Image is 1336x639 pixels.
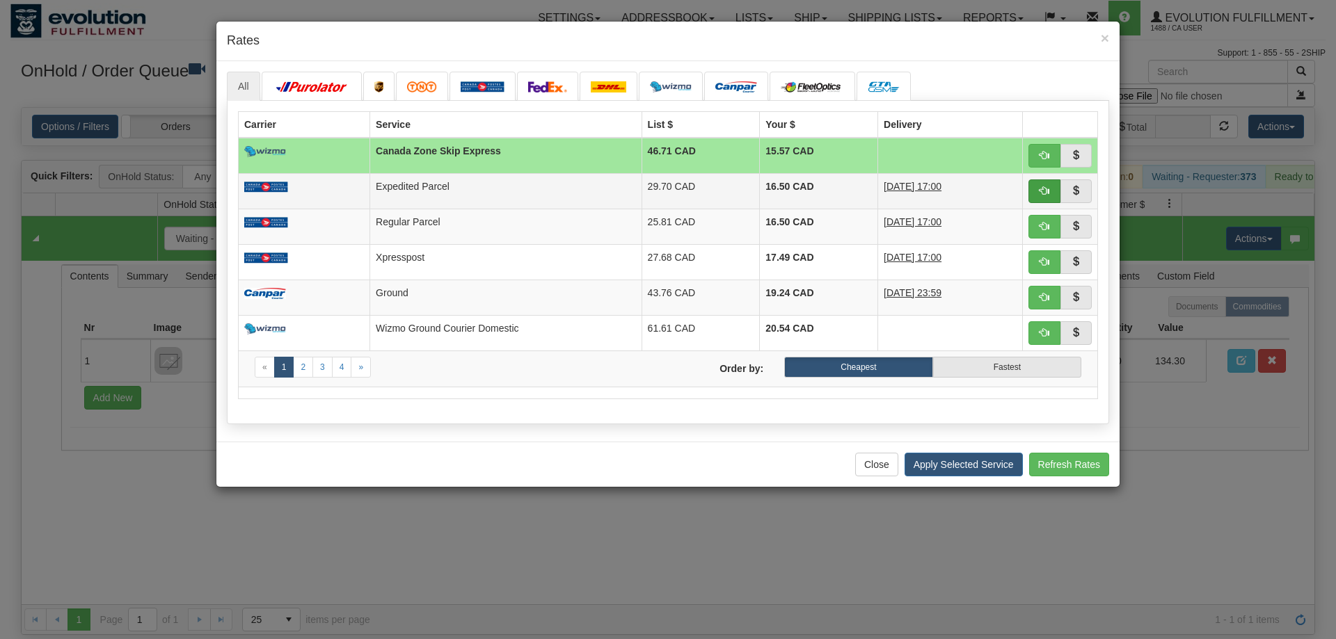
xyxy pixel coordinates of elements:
[370,280,642,315] td: Ground
[1101,30,1109,46] span: ×
[878,111,1023,138] th: Delivery
[760,138,878,174] td: 15.57 CAD
[244,252,288,264] img: Canada_post.png
[274,357,294,378] a: 1
[407,81,437,92] img: tnt.png
[332,357,352,378] a: 4
[239,111,370,138] th: Carrier
[784,357,932,378] label: Cheapest
[760,209,878,244] td: 16.50 CAD
[293,357,313,378] a: 2
[370,209,642,244] td: Regular Parcel
[760,173,878,209] td: 16.50 CAD
[244,217,288,228] img: Canada_post.png
[244,288,286,299] img: campar.png
[244,146,286,157] img: wizmo.png
[642,173,760,209] td: 29.70 CAD
[878,244,1023,280] td: 2 Days
[1029,453,1109,476] button: Refresh Rates
[650,81,692,92] img: wizmo.png
[760,111,878,138] th: Your $
[642,209,760,244] td: 25.81 CAD
[760,315,878,350] td: 20.54 CAD
[370,173,642,209] td: Expedited Parcel
[884,216,941,227] span: [DATE] 17:00
[227,32,1109,50] h4: Rates
[868,81,900,92] img: CarrierLogo_10191.png
[312,357,333,378] a: 3
[244,323,286,334] img: wizmo.png
[528,81,567,92] img: FedEx.png
[884,181,941,192] span: [DATE] 17:00
[374,81,384,92] img: ups.png
[855,453,898,476] button: Close
[273,81,351,92] img: purolator.png
[1101,31,1109,45] button: Close
[715,81,757,92] img: campar.png
[370,138,642,174] td: Canada Zone Skip Express
[358,362,363,372] span: »
[878,209,1023,244] td: 3 Days
[878,280,1023,315] td: 7 Days
[255,357,275,378] a: Previous
[760,244,878,280] td: 17.49 CAD
[933,357,1081,378] label: Fastest
[351,357,371,378] a: Next
[461,81,504,92] img: Canada_post.png
[878,173,1023,209] td: 2 Days
[642,138,760,174] td: 46.71 CAD
[244,181,288,193] img: Canada_post.png
[642,111,760,138] th: List $
[642,244,760,280] td: 27.68 CAD
[884,252,941,263] span: [DATE] 17:00
[262,362,267,372] span: «
[370,244,642,280] td: Xpresspost
[760,280,878,315] td: 19.24 CAD
[370,315,642,350] td: Wizmo Ground Courier Domestic
[905,453,1023,476] button: Apply Selected Service
[668,357,774,375] label: Order by:
[370,111,642,138] th: Service
[884,287,941,298] span: [DATE] 23:59
[591,81,626,92] img: dhl.png
[642,280,760,315] td: 43.76 CAD
[642,315,760,350] td: 61.61 CAD
[781,81,844,92] img: CarrierLogo_10182.png
[227,72,260,101] a: All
